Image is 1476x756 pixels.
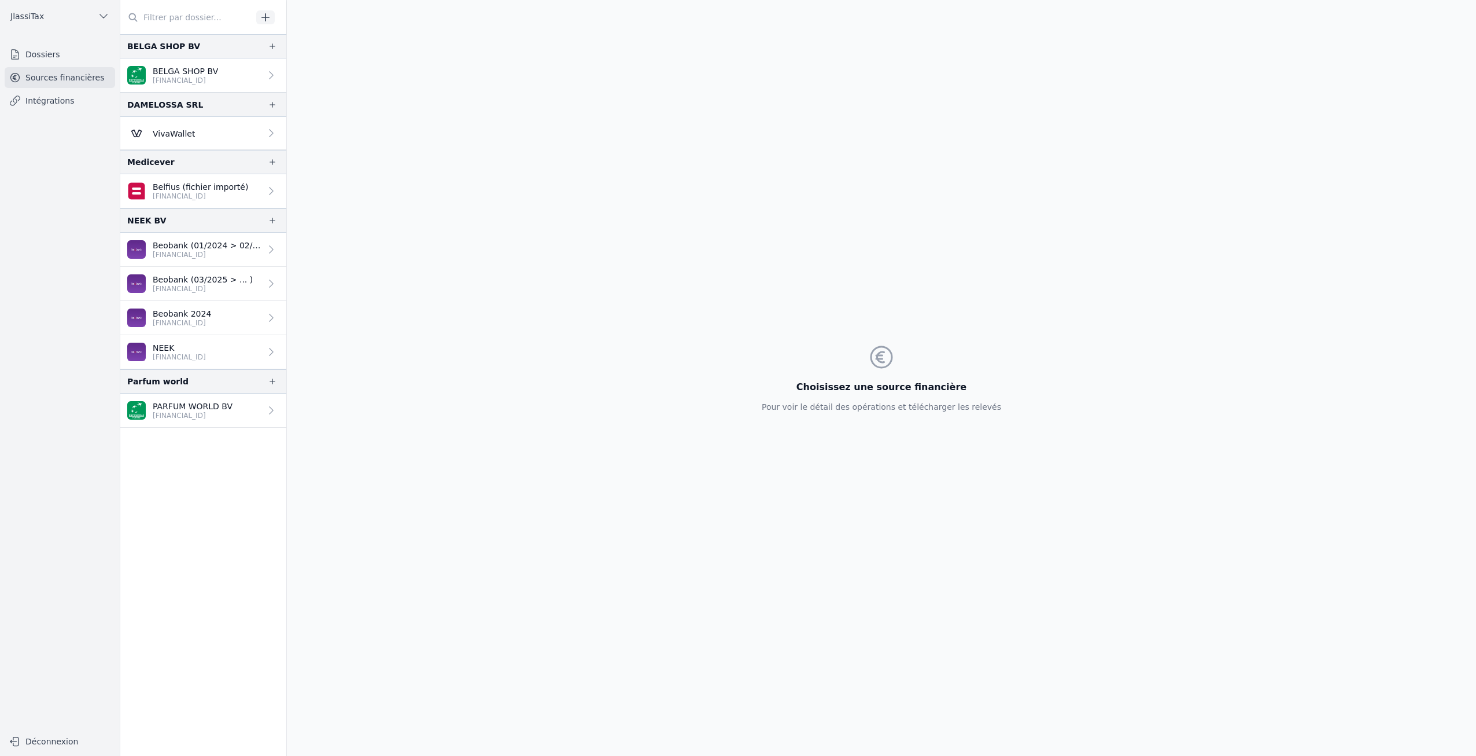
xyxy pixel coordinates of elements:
p: [FINANCIAL_ID] [153,318,211,328]
a: NEEK [FINANCIAL_ID] [120,335,286,369]
p: BELGA SHOP BV [153,65,218,77]
a: Beobank (03/2025 > ... ) [FINANCIAL_ID] [120,267,286,301]
a: BELGA SHOP BV [FINANCIAL_ID] [120,58,286,93]
a: VivaWallet [120,117,286,150]
img: BNP_BE_BUSINESS_GEBABEBB.png [127,66,146,85]
img: BEOBANK_CTBKBEBX.png [127,240,146,259]
p: NEEK [153,342,206,354]
h3: Choisissez une source financière [762,380,1001,394]
button: JlassiTax [5,7,115,25]
p: Beobank (01/2024 > 02/2025) [153,240,261,251]
div: NEEK BV [127,214,167,227]
div: DAMELOSSA SRL [127,98,203,112]
div: BELGA SHOP BV [127,39,200,53]
div: Medicever [127,155,175,169]
p: PARFUM WORLD BV [153,401,233,412]
p: Belfius (fichier importé) [153,181,248,193]
div: Parfum world [127,375,189,388]
span: JlassiTax [10,10,44,22]
a: Beobank 2024 [FINANCIAL_ID] [120,301,286,335]
a: Dossiers [5,44,115,65]
p: [FINANCIAL_ID] [153,284,253,293]
a: PARFUM WORLD BV [FINANCIAL_ID] [120,394,286,428]
p: Beobank 2024 [153,308,211,320]
img: BEOBANK_CTBKBEBX.png [127,274,146,293]
img: BEOBANK_CTBKBEBX.png [127,309,146,327]
p: [FINANCIAL_ID] [153,76,218,85]
a: Beobank (01/2024 > 02/2025) [FINANCIAL_ID] [120,233,286,267]
p: VivaWallet [153,128,195,140]
a: Sources financières [5,67,115,88]
p: Beobank (03/2025 > ... ) [153,274,253,285]
a: Intégrations [5,90,115,111]
img: Viva-Wallet.webp [127,124,146,142]
p: [FINANCIAL_ID] [153,192,248,201]
img: BEOBANK_CTBKBEBX.png [127,343,146,361]
p: [FINANCIAL_ID] [153,411,233,420]
input: Filtrer par dossier... [120,7,252,28]
button: Déconnexion [5,732,115,751]
img: BNP_BE_BUSINESS_GEBABEBB.png [127,401,146,420]
img: belfius.png [127,182,146,200]
a: Belfius (fichier importé) [FINANCIAL_ID] [120,174,286,208]
p: Pour voir le détail des opérations et télécharger les relevés [762,401,1001,413]
p: [FINANCIAL_ID] [153,353,206,362]
p: [FINANCIAL_ID] [153,250,261,259]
